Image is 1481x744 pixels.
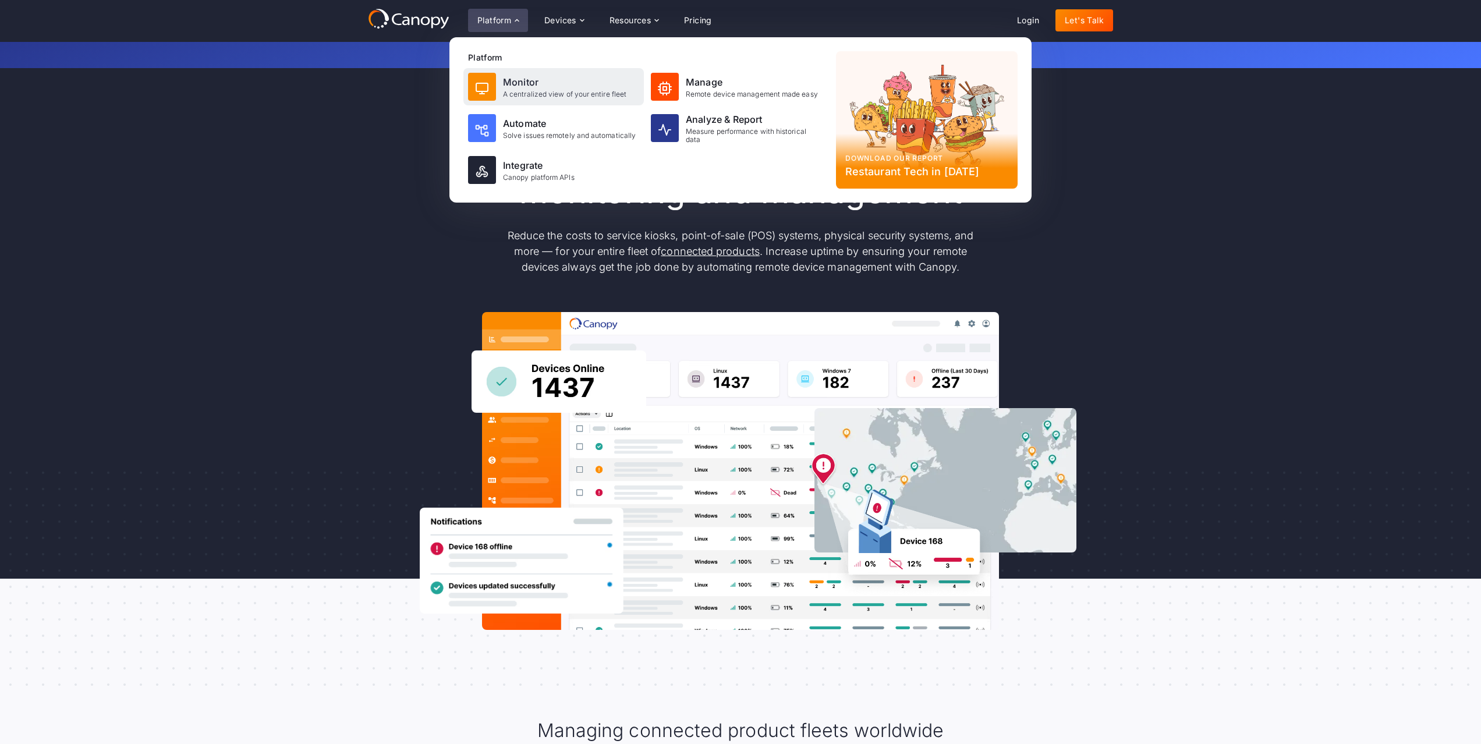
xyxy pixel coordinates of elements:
div: Download our report [845,153,1008,164]
div: Integrate [503,158,575,172]
div: A centralized view of your entire fleet [503,90,626,98]
div: Measure performance with historical data [686,127,822,144]
a: connected products [661,245,759,257]
a: Download our reportRestaurant Tech in [DATE] [836,51,1018,189]
div: Monitor [503,75,626,89]
div: Resources [600,9,668,32]
a: AutomateSolve issues remotely and automatically [463,108,644,149]
div: Remote device management made easy [686,90,818,98]
a: MonitorA centralized view of your entire fleet [463,68,644,105]
nav: Platform [449,37,1032,203]
div: Resources [610,16,651,24]
a: ManageRemote device management made easy [646,68,827,105]
img: Canopy sees how many devices are online [472,350,646,413]
div: Platform [468,51,827,63]
div: Manage [686,75,818,89]
a: IntegrateCanopy platform APIs [463,151,644,189]
div: Canopy platform APIs [503,173,575,182]
a: Let's Talk [1055,9,1113,31]
div: Analyze & Report [686,112,822,126]
div: Devices [535,9,593,32]
a: Pricing [675,9,721,31]
div: Platform [477,16,511,24]
div: Restaurant Tech in [DATE] [845,164,1008,179]
div: Platform [468,9,528,32]
a: Analyze & ReportMeasure performance with historical data [646,108,827,149]
div: Devices [544,16,576,24]
h2: Managing connected product fleets worldwide [537,718,944,743]
div: Solve issues remotely and automatically [503,132,636,140]
a: Login [1008,9,1048,31]
div: Automate [503,116,636,130]
p: Reduce the costs to service kiosks, point-of-sale (POS) systems, physical security systems, and m... [496,228,985,275]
